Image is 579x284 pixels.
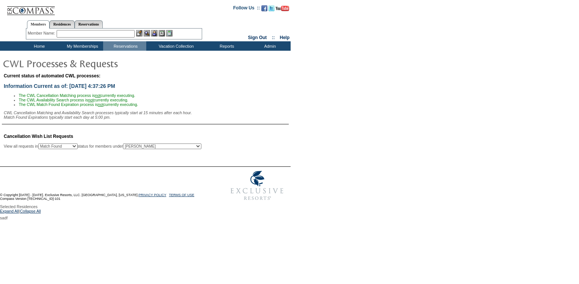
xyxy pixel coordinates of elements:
[247,41,291,51] td: Admin
[4,134,73,139] span: Cancellation Wish List Requests
[75,20,103,28] a: Reservations
[276,6,289,11] img: Subscribe to our YouTube Channel
[144,30,150,36] img: View
[166,30,172,36] img: b_calculator.gif
[272,35,275,40] span: ::
[88,98,94,102] u: not
[169,193,195,197] a: TERMS OF USE
[268,5,274,11] img: Follow us on Twitter
[20,209,41,216] a: Collapse All
[261,8,267,12] a: Become our fan on Facebook
[280,35,289,40] a: Help
[19,98,128,102] span: The CWL Availability Search process is currently executing.
[146,41,204,51] td: Vacation Collection
[4,83,115,89] span: Information Current as of: [DATE] 4:37:26 PM
[138,193,166,197] a: PRIVACY POLICY
[4,110,289,119] div: CWL Cancellation Matching and Availability Search processes typically start at 15 minutes after e...
[233,5,260,14] td: Follow Us ::
[98,102,103,107] u: not
[4,144,201,149] div: View all requests in status for members under
[261,5,267,11] img: Become our fan on Facebook
[248,35,267,40] a: Sign Out
[28,30,57,36] div: Member Name:
[103,41,146,51] td: Reservations
[276,8,289,12] a: Subscribe to our YouTube Channel
[60,41,103,51] td: My Memberships
[136,30,142,36] img: b_edit.gif
[19,93,135,98] span: The CWL Cancellation Matching process is currently executing.
[49,20,75,28] a: Residences
[27,20,50,29] a: Members
[19,102,138,107] span: The CWL Match Found Expiration process is currently executing.
[151,30,157,36] img: Impersonate
[17,41,60,51] td: Home
[4,73,100,79] span: Current status of automated CWL processes:
[268,8,274,12] a: Follow us on Twitter
[159,30,165,36] img: Reservations
[204,41,247,51] td: Reports
[95,93,100,98] u: not
[223,167,291,204] img: Exclusive Resorts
